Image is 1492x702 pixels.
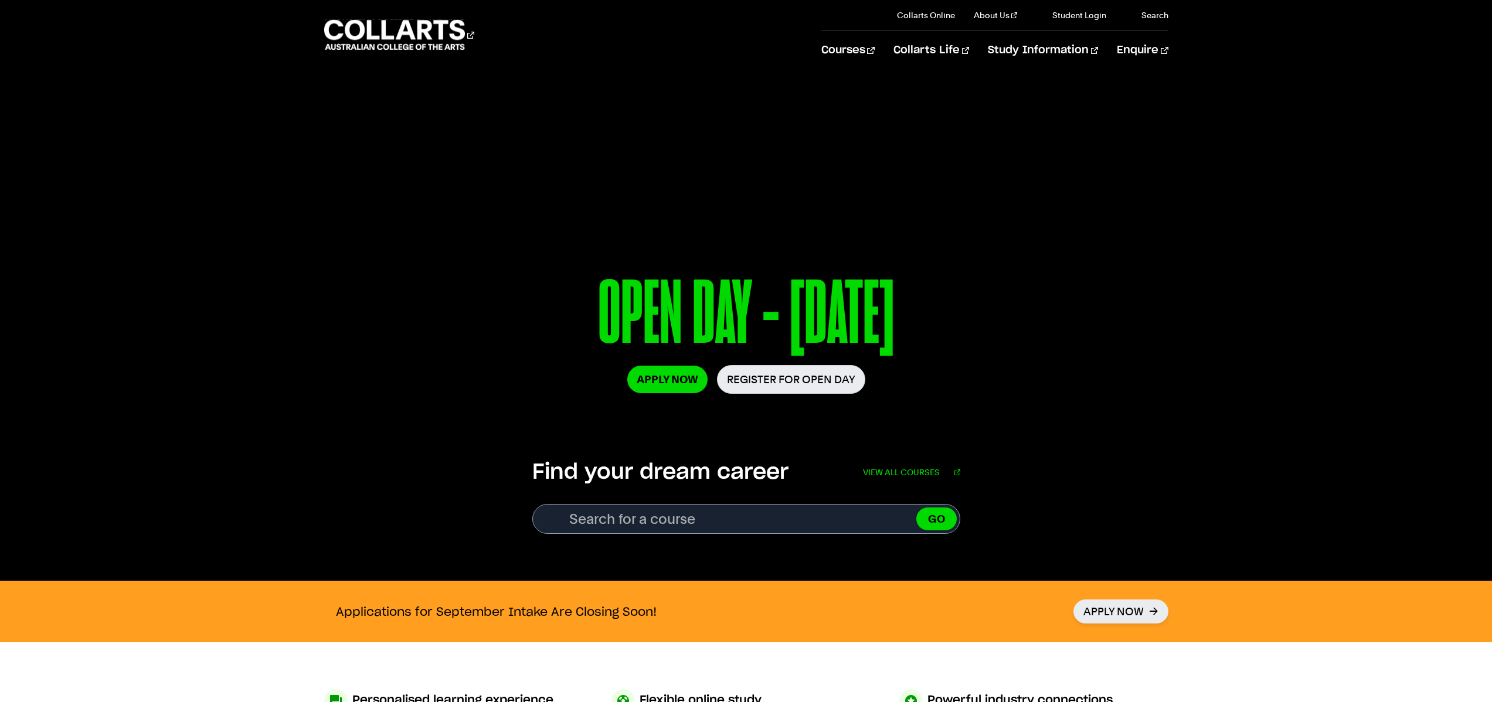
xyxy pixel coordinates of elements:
p: Applications for September Intake Are Closing Soon! [324,604,657,619]
a: Collarts Life [893,31,969,70]
a: Study Information [988,31,1098,70]
a: Apply Now [627,366,708,393]
h2: Find your dream career [532,459,789,485]
a: Collarts Online [897,9,955,21]
p: OPEN DAY - [DATE] [451,268,1041,365]
a: Student Login [1036,9,1106,21]
a: Search [1125,9,1168,21]
a: Apply Now [1073,599,1168,623]
a: About Us [974,9,1017,21]
a: Enquire [1117,31,1168,70]
button: GO [916,507,957,530]
a: Register for Open Day [717,365,865,394]
div: Go to homepage [324,18,474,52]
form: Search [532,504,960,534]
input: Search for a course [532,504,960,534]
a: Courses [821,31,875,70]
a: View all courses [863,459,960,485]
